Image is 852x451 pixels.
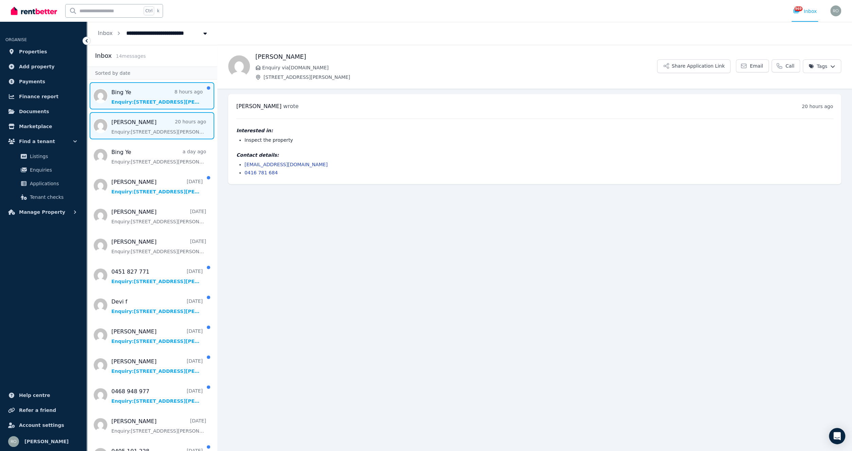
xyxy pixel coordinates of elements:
a: Refer a friend [5,403,81,417]
span: Marketplace [19,122,52,131]
div: Sorted by date [87,67,217,80]
a: 0451 827 771[DATE]Enquiry:[STREET_ADDRESS][PERSON_NAME]. [111,268,203,285]
img: RentBetter [11,6,57,16]
a: Email [736,59,769,72]
a: [PERSON_NAME][DATE]Enquiry:[STREET_ADDRESS][PERSON_NAME]. [111,417,206,434]
a: 0416 781 684 [244,170,278,175]
a: Devi f[DATE]Enquiry:[STREET_ADDRESS][PERSON_NAME]. [111,298,203,315]
h4: Interested in: [236,127,833,134]
a: Applications [8,177,78,190]
span: Manage Property [19,208,65,216]
span: Properties [19,48,47,56]
h4: Contact details: [236,152,833,158]
span: Payments [19,77,45,86]
a: Marketplace [5,120,81,133]
a: Payments [5,75,81,88]
img: Roy [8,436,19,447]
span: Call [785,63,794,69]
span: [PERSON_NAME] [24,437,69,446]
img: Rattana Saesong [228,55,250,77]
button: Manage Property [5,205,81,219]
button: Tags [803,59,841,73]
a: Finance report [5,90,81,103]
span: Tenant checks [30,193,76,201]
span: wrote [283,103,298,109]
a: Add property [5,60,81,73]
span: k [157,8,159,14]
a: [PERSON_NAME][DATE]Enquiry:[STREET_ADDRESS][PERSON_NAME]. [111,238,206,255]
a: Account settings [5,418,81,432]
div: Open Intercom Messenger [829,428,845,444]
a: Properties [5,45,81,58]
span: Email [750,63,763,69]
span: Finance report [19,92,58,101]
h2: Inbox [95,51,112,60]
span: [STREET_ADDRESS][PERSON_NAME] [264,74,657,81]
span: Add property [19,63,55,71]
button: Find a tenant [5,135,81,148]
span: Enquiries [30,166,76,174]
span: Applications [30,179,76,188]
li: Inspect the property [244,137,833,143]
a: Inbox [98,30,113,36]
a: [PERSON_NAME][DATE]Enquiry:[STREET_ADDRESS][PERSON_NAME]. [111,208,206,225]
a: [EMAIL_ADDRESS][DOMAIN_NAME] [244,162,328,167]
span: Listings [30,152,76,160]
span: Refer a friend [19,406,56,414]
a: [PERSON_NAME][DATE]Enquiry:[STREET_ADDRESS][PERSON_NAME]. [111,178,203,195]
time: 20 hours ago [802,104,833,109]
span: ORGANISE [5,37,27,42]
h1: [PERSON_NAME] [255,52,657,62]
span: Help centre [19,391,50,399]
span: Ctrl [144,6,154,15]
a: [PERSON_NAME][DATE]Enquiry:[STREET_ADDRESS][PERSON_NAME]. [111,328,203,345]
button: Share Application Link [657,59,730,73]
span: [PERSON_NAME] [236,103,282,109]
span: Enquiry via [DOMAIN_NAME] [262,64,657,71]
a: [PERSON_NAME][DATE]Enquiry:[STREET_ADDRESS][PERSON_NAME]. [111,358,203,375]
img: Roy [830,5,841,16]
span: Account settings [19,421,64,429]
a: Call [772,59,800,72]
span: Documents [19,107,49,116]
nav: Breadcrumb [87,22,219,45]
span: Find a tenant [19,137,55,145]
a: [PERSON_NAME]20 hours agoEnquiry:[STREET_ADDRESS][PERSON_NAME]. [111,118,206,135]
a: Help centre [5,388,81,402]
div: Inbox [793,8,817,15]
a: Enquiries [8,163,78,177]
span: 969 [794,6,802,11]
span: Tags [809,63,827,70]
a: Tenant checks [8,190,78,204]
a: Bing Yea day agoEnquiry:[STREET_ADDRESS][PERSON_NAME]. [111,148,206,165]
span: 14 message s [116,53,146,59]
a: 0468 948 977[DATE]Enquiry:[STREET_ADDRESS][PERSON_NAME]. [111,387,203,404]
a: Bing Ye8 hours agoEnquiry:[STREET_ADDRESS][PERSON_NAME]. [111,88,203,105]
a: Documents [5,105,81,118]
a: Listings [8,150,78,163]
